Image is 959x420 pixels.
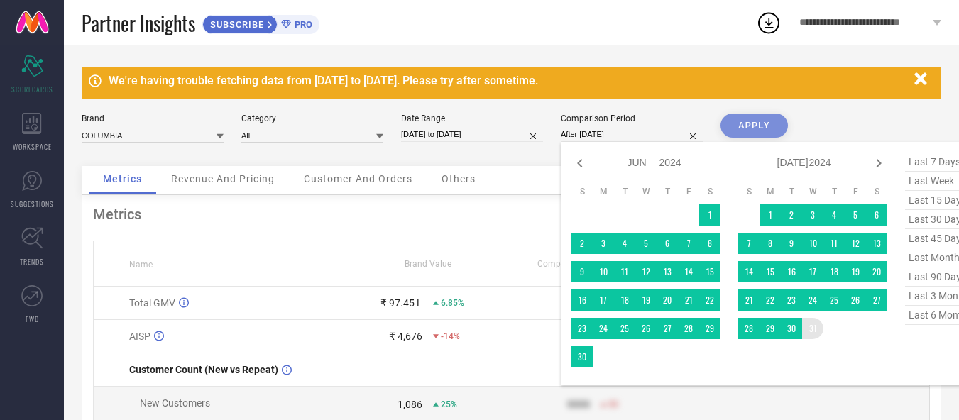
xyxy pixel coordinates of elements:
[781,261,802,282] td: Tue Jul 16 2024
[678,261,699,282] td: Fri Jun 14 2024
[657,261,678,282] td: Thu Jun 13 2024
[635,186,657,197] th: Wednesday
[845,233,866,254] td: Fri Jul 12 2024
[760,289,781,311] td: Mon Jul 22 2024
[380,297,422,309] div: ₹ 97.45 L
[802,261,823,282] td: Wed Jul 17 2024
[571,346,593,367] td: Sun Jun 30 2024
[11,84,53,94] span: SCORECARDS
[593,233,614,254] td: Mon Jun 03 2024
[129,331,150,342] span: AISP
[738,318,760,339] td: Sun Jul 28 2024
[635,233,657,254] td: Wed Jun 05 2024
[657,318,678,339] td: Thu Jun 27 2024
[571,155,588,172] div: Previous month
[678,289,699,311] td: Fri Jun 21 2024
[571,186,593,197] th: Sunday
[738,289,760,311] td: Sun Jul 21 2024
[678,233,699,254] td: Fri Jun 07 2024
[781,186,802,197] th: Tuesday
[109,74,907,87] div: We're having trouble fetching data from [DATE] to [DATE]. Please try after sometime.
[614,261,635,282] td: Tue Jun 11 2024
[202,11,319,34] a: SUBSCRIBEPRO
[571,318,593,339] td: Sun Jun 23 2024
[561,127,703,142] input: Select comparison period
[441,331,460,341] span: -14%
[699,318,720,339] td: Sat Jun 29 2024
[593,318,614,339] td: Mon Jun 24 2024
[571,233,593,254] td: Sun Jun 02 2024
[405,259,451,269] span: Brand Value
[802,186,823,197] th: Wednesday
[614,233,635,254] td: Tue Jun 04 2024
[699,186,720,197] th: Saturday
[398,399,422,410] div: 1,086
[760,233,781,254] td: Mon Jul 08 2024
[593,261,614,282] td: Mon Jun 10 2024
[129,260,153,270] span: Name
[635,261,657,282] td: Wed Jun 12 2024
[614,186,635,197] th: Tuesday
[241,114,383,123] div: Category
[593,186,614,197] th: Monday
[802,289,823,311] td: Wed Jul 24 2024
[635,289,657,311] td: Wed Jun 19 2024
[823,261,845,282] td: Thu Jul 18 2024
[678,318,699,339] td: Fri Jun 28 2024
[802,318,823,339] td: Wed Jul 31 2024
[561,114,703,123] div: Comparison Period
[760,318,781,339] td: Mon Jul 29 2024
[389,331,422,342] div: ₹ 4,676
[866,233,887,254] td: Sat Jul 13 2024
[82,9,195,38] span: Partner Insights
[823,204,845,226] td: Thu Jul 04 2024
[93,206,930,223] div: Metrics
[845,289,866,311] td: Fri Jul 26 2024
[760,204,781,226] td: Mon Jul 01 2024
[537,259,609,269] span: Competitors Value
[699,289,720,311] td: Sat Jun 22 2024
[756,10,782,35] div: Open download list
[441,399,457,409] span: 25%
[103,173,142,184] span: Metrics
[401,114,543,123] div: Date Range
[657,186,678,197] th: Thursday
[866,261,887,282] td: Sat Jul 20 2024
[845,204,866,226] td: Fri Jul 05 2024
[291,19,312,30] span: PRO
[657,233,678,254] td: Thu Jun 06 2024
[738,233,760,254] td: Sun Jul 07 2024
[781,204,802,226] td: Tue Jul 02 2024
[760,186,781,197] th: Monday
[442,173,476,184] span: Others
[760,261,781,282] td: Mon Jul 15 2024
[823,186,845,197] th: Thursday
[823,289,845,311] td: Thu Jul 25 2024
[614,318,635,339] td: Tue Jun 25 2024
[802,233,823,254] td: Wed Jul 10 2024
[82,114,224,123] div: Brand
[571,261,593,282] td: Sun Jun 09 2024
[845,261,866,282] td: Fri Jul 19 2024
[614,289,635,311] td: Tue Jun 18 2024
[866,186,887,197] th: Saturday
[593,289,614,311] td: Mon Jun 17 2024
[781,233,802,254] td: Tue Jul 09 2024
[304,173,412,184] span: Customer And Orders
[738,186,760,197] th: Sunday
[699,261,720,282] td: Sat Jun 15 2024
[657,289,678,311] td: Thu Jun 20 2024
[781,289,802,311] td: Tue Jul 23 2024
[203,19,268,30] span: SUBSCRIBE
[699,233,720,254] td: Sat Jun 08 2024
[738,261,760,282] td: Sun Jul 14 2024
[11,199,54,209] span: SUGGESTIONS
[441,298,464,308] span: 6.85%
[866,289,887,311] td: Sat Jul 27 2024
[26,314,39,324] span: FWD
[129,364,278,375] span: Customer Count (New vs Repeat)
[699,204,720,226] td: Sat Jun 01 2024
[635,318,657,339] td: Wed Jun 26 2024
[140,397,210,409] span: New Customers
[20,256,44,267] span: TRENDS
